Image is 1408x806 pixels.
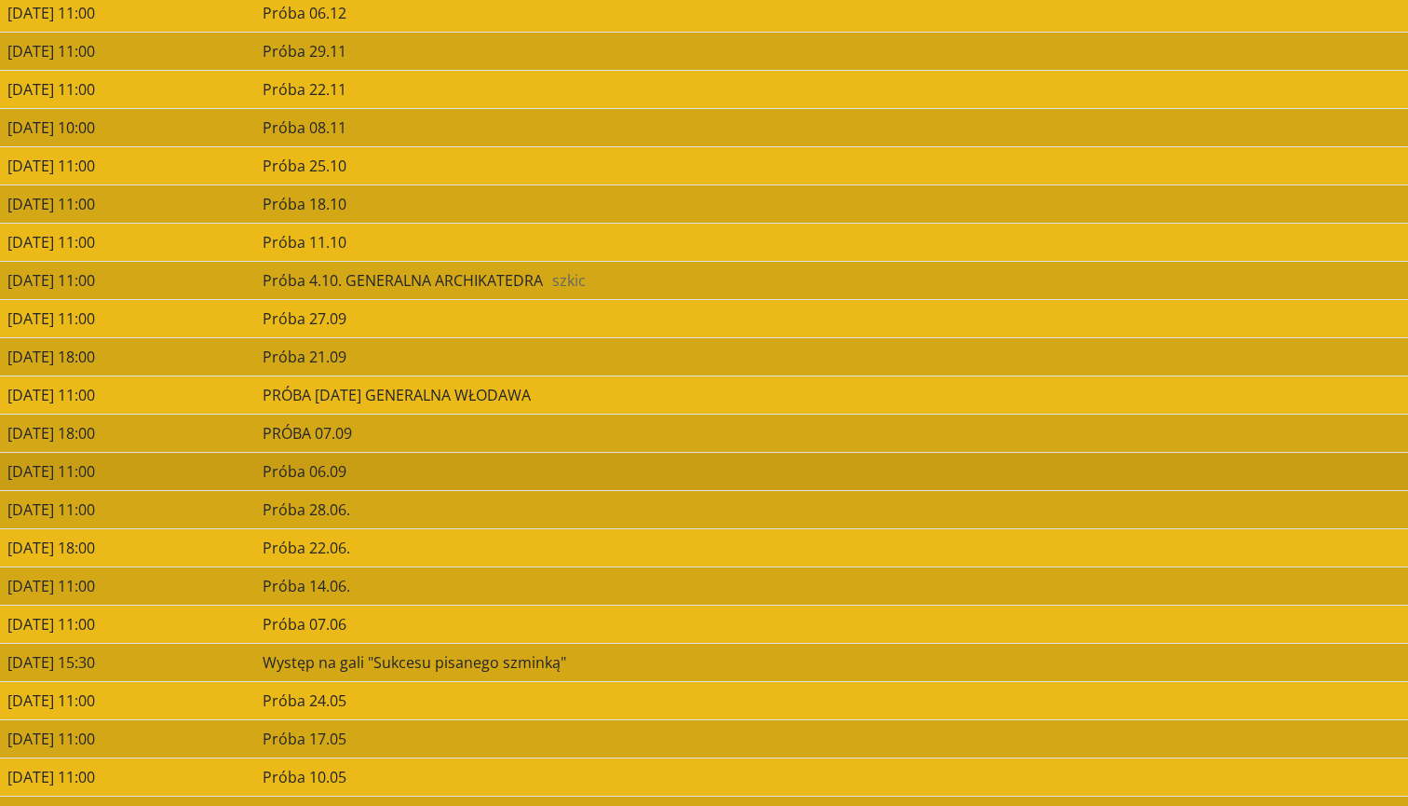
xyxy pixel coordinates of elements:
td: Próba 27.09 [255,299,1408,337]
td: Próba 11.10 [255,223,1408,261]
td: Próba 24.05 [255,681,1408,719]
td: Próba 18.10 [255,184,1408,223]
td: Próba 21.09 [255,337,1408,376]
td: Próba 08.11 [255,108,1408,146]
td: Próba 10.05 [255,758,1408,796]
td: Próba 06.09 [255,452,1408,490]
td: Próba 14.06. [255,567,1408,605]
td: PRÓBA [DATE] GENERALNA WŁODAWA [255,376,1408,414]
td: Próba 22.11 [255,70,1408,108]
td: Próba 22.06. [255,528,1408,567]
td: Próba 28.06. [255,490,1408,528]
td: Próba 25.10 [255,146,1408,184]
td: Próba 17.05 [255,719,1408,758]
td: PRÓBA 07.09 [255,414,1408,452]
td: Występ na gali "Sukcesu pisanego szminką" [255,643,1408,681]
span: szkic [552,270,586,291]
td: Próba 07.06 [255,605,1408,643]
td: Próba 29.11 [255,32,1408,70]
td: Próba 4.10. GENERALNA ARCHIKATEDRA [255,261,1408,299]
